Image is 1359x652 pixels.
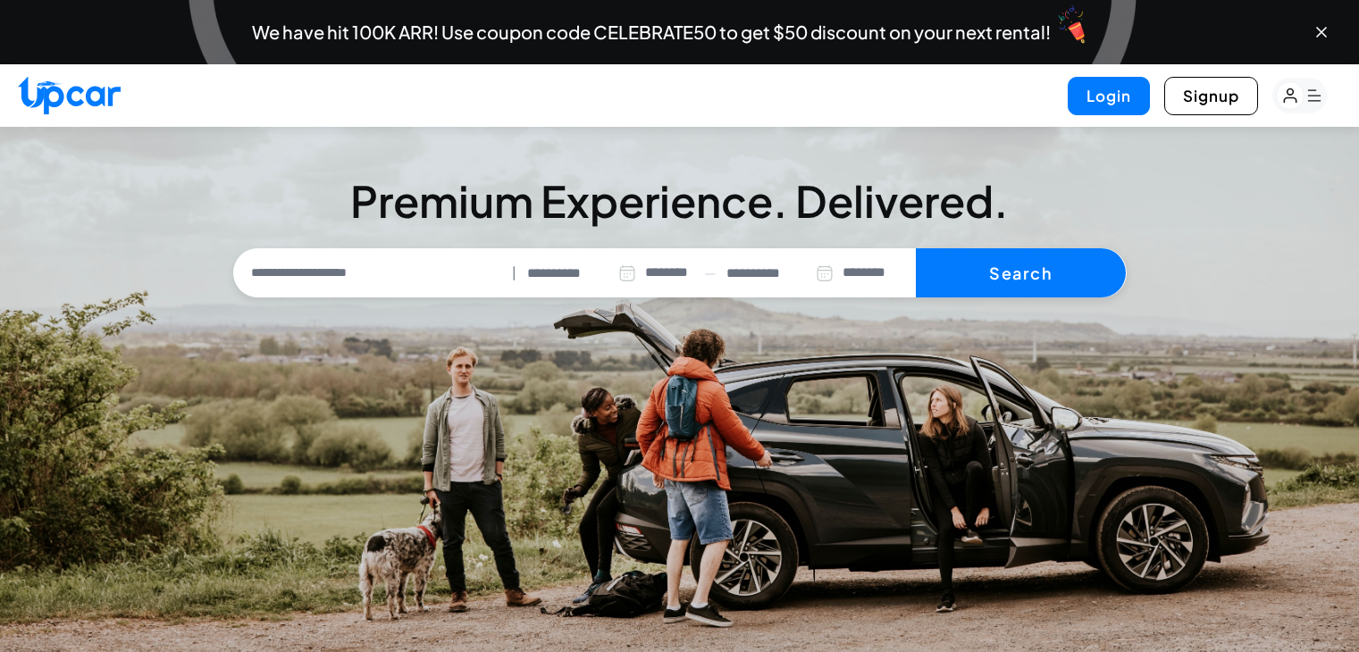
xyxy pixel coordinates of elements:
button: Signup [1164,77,1258,115]
img: Upcar Logo [18,76,121,114]
button: Login [1068,77,1150,115]
button: Search [916,248,1126,298]
button: Close banner [1313,23,1330,41]
span: — [704,263,716,283]
span: | [512,263,516,283]
h3: Premium Experience. Delivered. [233,175,1127,227]
span: We have hit 100K ARR! Use coupon code CELEBRATE50 to get $50 discount on your next rental! [252,23,1051,41]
